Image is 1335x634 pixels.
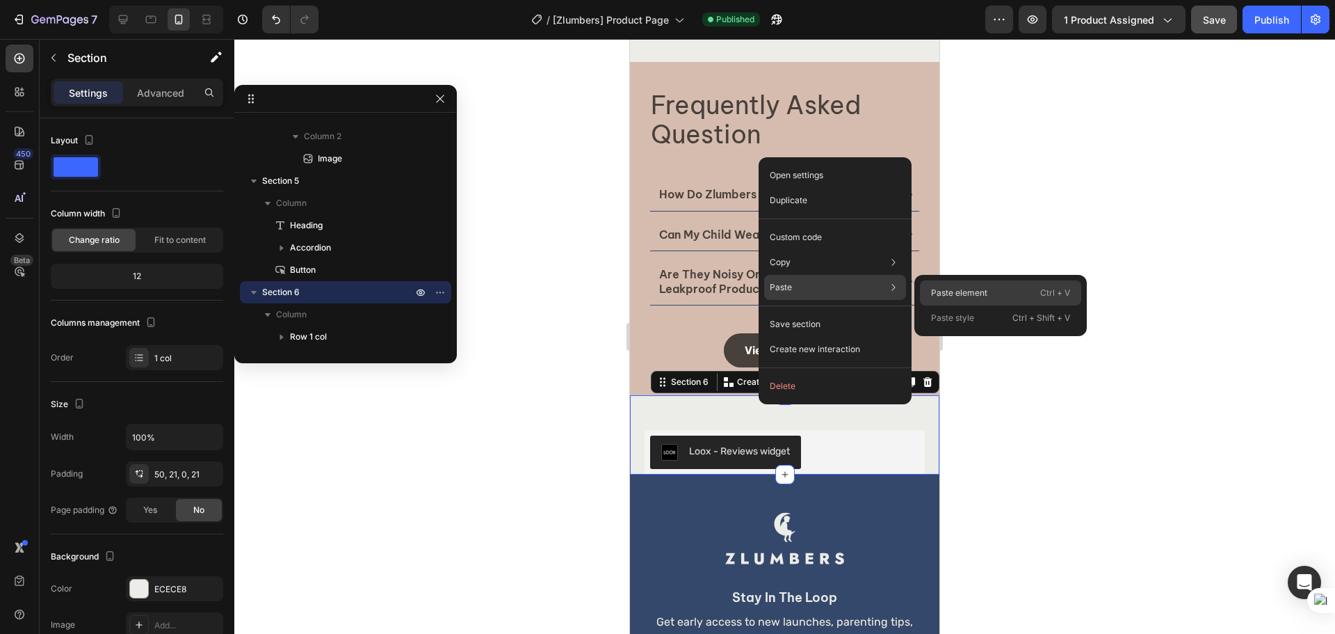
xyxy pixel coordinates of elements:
[770,194,807,207] p: Duplicate
[54,267,220,286] div: 12
[51,504,118,516] div: Page padding
[69,234,120,246] span: Change ratio
[931,312,974,324] p: Paste style
[770,231,822,244] p: Custom code
[1052,6,1186,33] button: 1 product assigned
[10,255,33,266] div: Beta
[770,318,820,331] p: Save section
[51,314,159,333] div: Columns management
[630,39,939,634] iframe: Design area
[154,619,220,632] div: Add...
[51,431,74,443] div: Width
[764,374,906,399] button: Delete
[290,241,331,255] span: Accordion
[290,219,323,232] span: Heading
[276,308,307,322] span: Column
[290,330,327,344] span: Row 1 col
[91,11,97,28] p: 7
[262,174,299,188] span: Section 5
[770,281,792,294] p: Paste
[1288,566,1321,599] div: Open Intercom Messenger
[276,196,307,210] span: Column
[553,13,669,27] span: [Zlumbers] Product Page
[51,132,97,150] div: Layout
[1254,13,1289,27] div: Publish
[51,351,74,364] div: Order
[1203,14,1226,26] span: Save
[67,49,181,66] p: Section
[13,148,33,159] div: 450
[69,86,108,100] p: Settings
[51,583,72,595] div: Color
[547,13,550,27] span: /
[770,169,823,182] p: Open settings
[6,6,104,33] button: 7
[51,468,83,480] div: Padding
[51,205,124,223] div: Column width
[931,287,987,299] p: Paste element
[716,13,754,26] span: Published
[154,583,220,596] div: ECECE8
[127,425,222,450] input: Auto
[143,504,157,516] span: Yes
[193,504,204,516] span: No
[154,352,220,365] div: 1 col
[318,152,342,166] span: Image
[770,342,860,356] p: Create new interaction
[262,285,300,299] span: Section 6
[262,6,318,33] div: Undo/Redo
[51,619,75,631] div: Image
[154,468,220,481] div: 50, 21, 0, 21
[51,395,88,414] div: Size
[1191,6,1237,33] button: Save
[21,575,289,608] p: Get early access to new launches, parenting tips, and exclusive offers—straight to your inbox.
[1040,286,1070,300] p: Ctrl + V
[137,86,184,100] p: Advanced
[290,263,316,277] span: Button
[770,256,791,269] p: Copy
[1243,6,1301,33] button: Publish
[51,548,118,566] div: Background
[1064,13,1154,27] span: 1 product assigned
[154,234,206,246] span: Fit to content
[1012,311,1070,325] p: Ctrl + Shift + V
[304,129,341,143] span: Column 2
